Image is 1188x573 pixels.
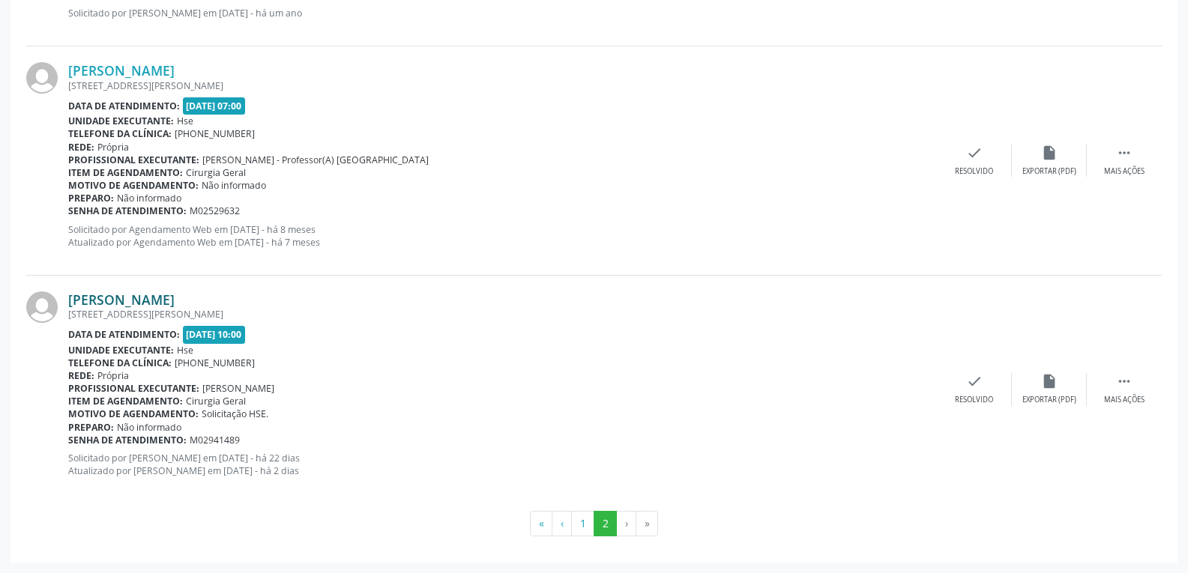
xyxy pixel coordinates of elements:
div: Resolvido [955,166,993,177]
b: Preparo: [68,421,114,434]
b: Data de atendimento: [68,328,180,341]
i: check [966,373,983,389]
ul: Pagination [26,511,1162,536]
i:  [1116,373,1133,389]
span: Não informado [202,179,266,192]
span: [PERSON_NAME] - Professor(A) [GEOGRAPHIC_DATA] [202,154,429,166]
span: [PERSON_NAME] [202,382,274,395]
b: Unidade executante: [68,344,174,357]
span: Não informado [117,192,181,204]
p: Solicitado por Agendamento Web em [DATE] - há 8 meses Atualizado por Agendamento Web em [DATE] - ... [68,223,937,249]
div: Exportar (PDF) [1022,166,1076,177]
span: Solicitação HSE. [202,407,268,420]
b: Item de agendamento: [68,166,183,179]
i: insert_drive_file [1041,145,1058,161]
button: Go to previous page [552,511,572,536]
button: Go to page 1 [571,511,594,536]
b: Telefone da clínica: [68,127,172,140]
div: [STREET_ADDRESS][PERSON_NAME] [68,79,937,92]
b: Senha de atendimento: [68,434,187,446]
p: Solicitado por [PERSON_NAME] em [DATE] - há 22 dias Atualizado por [PERSON_NAME] em [DATE] - há 2... [68,452,937,477]
span: Própria [97,141,129,154]
span: Hse [177,115,193,127]
span: Cirurgia Geral [186,395,246,407]
span: [DATE] 07:00 [183,97,246,115]
p: Solicitado por [PERSON_NAME] em [DATE] - há um ano [68,7,937,19]
div: Mais ações [1104,395,1145,405]
div: Mais ações [1104,166,1145,177]
span: M02529632 [190,204,240,217]
b: Unidade executante: [68,115,174,127]
div: Resolvido [955,395,993,405]
b: Preparo: [68,192,114,204]
span: Hse [177,344,193,357]
b: Profissional executante: [68,382,199,395]
b: Data de atendimento: [68,100,180,112]
span: Própria [97,369,129,382]
button: Go to first page [530,511,552,536]
b: Rede: [68,369,94,382]
b: Telefone da clínica: [68,357,172,369]
span: Cirurgia Geral [186,166,246,179]
span: [PHONE_NUMBER] [175,127,255,140]
span: M02941489 [190,434,240,446]
i: insert_drive_file [1041,373,1058,389]
span: [PHONE_NUMBER] [175,357,255,369]
a: [PERSON_NAME] [68,62,175,79]
i: check [966,145,983,161]
i:  [1116,145,1133,161]
div: Exportar (PDF) [1022,395,1076,405]
b: Item de agendamento: [68,395,183,407]
img: img [26,291,58,323]
a: [PERSON_NAME] [68,291,175,308]
b: Motivo de agendamento: [68,179,199,192]
button: Go to page 2 [594,511,617,536]
span: [DATE] 10:00 [183,326,246,343]
span: Não informado [117,421,181,434]
b: Senha de atendimento: [68,204,187,217]
b: Profissional executante: [68,154,199,166]
div: [STREET_ADDRESS][PERSON_NAME] [68,308,937,321]
b: Rede: [68,141,94,154]
img: img [26,62,58,94]
b: Motivo de agendamento: [68,407,199,420]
